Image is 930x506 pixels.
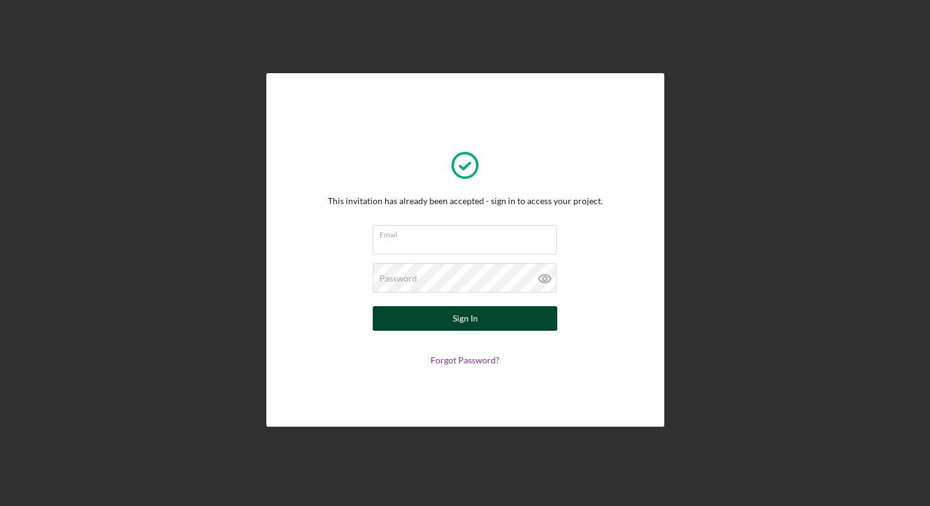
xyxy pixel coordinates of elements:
[380,226,557,239] label: Email
[453,306,478,331] div: Sign In
[373,306,557,331] button: Sign In
[431,355,499,365] a: Forgot Password?
[380,274,417,283] label: Password
[328,196,603,206] div: This invitation has already been accepted - sign in to access your project.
